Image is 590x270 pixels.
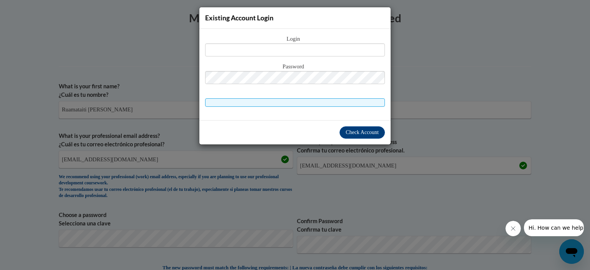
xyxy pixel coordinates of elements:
iframe: Message from company [524,219,584,236]
span: Existing Account Login [205,14,273,22]
span: Check Account [346,129,379,135]
span: Login [205,35,385,43]
button: Check Account [340,126,385,139]
span: Hi. How can we help? [5,5,62,12]
span: Password [205,63,385,71]
iframe: Close message [505,221,521,236]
